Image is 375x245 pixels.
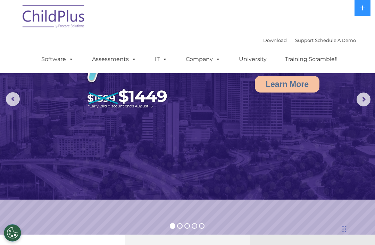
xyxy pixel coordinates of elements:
a: Schedule A Demo [315,37,356,43]
a: Company [179,52,227,66]
a: Assessments [85,52,143,66]
a: Training Scramble!! [278,52,344,66]
a: IT [148,52,174,66]
img: ChildPlus by Procare Solutions [19,0,89,35]
a: Download [263,37,287,43]
div: Drag [342,219,347,239]
a: Support [295,37,314,43]
a: University [232,52,274,66]
a: Software [34,52,81,66]
iframe: Chat Widget [258,170,375,245]
a: Learn More [255,76,319,93]
button: Cookies Settings [4,224,21,242]
font: | [263,37,356,43]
